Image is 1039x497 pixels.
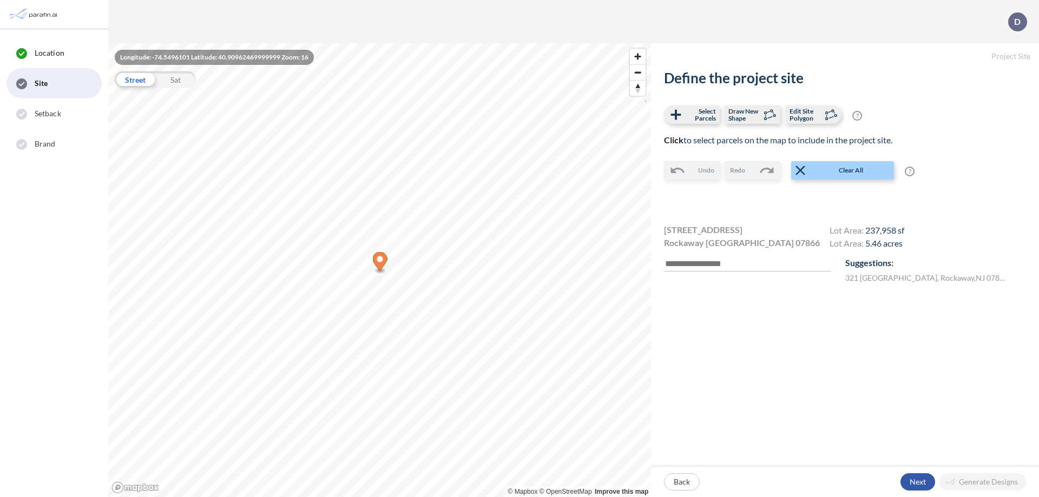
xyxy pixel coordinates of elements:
[845,272,1008,283] label: 321 [GEOGRAPHIC_DATA] , Rockaway , NJ 07866 , US
[508,488,538,495] a: Mapbox
[830,238,904,251] h4: Lot Area:
[865,225,904,235] span: 237,958 sf
[8,4,61,24] img: Parafin
[1014,17,1021,26] p: D
[115,71,155,88] div: Street
[852,111,862,121] span: ?
[630,80,646,96] button: Reset bearing to north
[865,238,903,248] span: 5.46 acres
[630,65,646,80] span: Zoom out
[845,256,1026,269] p: Suggestions:
[111,481,159,494] a: Mapbox homepage
[630,49,646,64] button: Zoom in
[664,135,892,145] span: to select parcels on the map to include in the project site.
[35,138,56,149] span: Brand
[684,108,716,122] span: Select Parcels
[698,165,714,175] span: Undo
[830,225,904,238] h4: Lot Area:
[900,473,935,491] button: Next
[664,473,700,491] button: Back
[630,81,646,96] span: Reset bearing to north
[35,108,61,119] span: Setback
[730,165,745,175] span: Redo
[595,488,648,495] a: Improve this map
[540,488,592,495] a: OpenStreetMap
[115,50,314,65] div: Longitude: -74.5496101 Latitude: 40.90962469999999 Zoom: 16
[664,135,683,145] b: Click
[664,223,742,236] span: [STREET_ADDRESS]
[651,43,1039,70] h5: Project Site
[630,64,646,80] button: Zoom out
[725,161,780,180] button: Redo
[155,71,196,88] div: Sat
[664,236,820,249] span: Rockaway [GEOGRAPHIC_DATA] 07866
[674,476,690,487] p: Back
[664,70,1026,87] h2: Define the project site
[35,78,48,89] span: Site
[808,165,893,175] span: Clear All
[664,161,720,180] button: Undo
[108,43,651,497] canvas: Map
[790,108,821,122] span: Edit Site Polygon
[373,252,387,274] div: Map marker
[791,161,894,180] button: Clear All
[728,108,760,122] span: Draw New Shape
[905,167,915,176] span: ?
[35,48,64,58] span: Location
